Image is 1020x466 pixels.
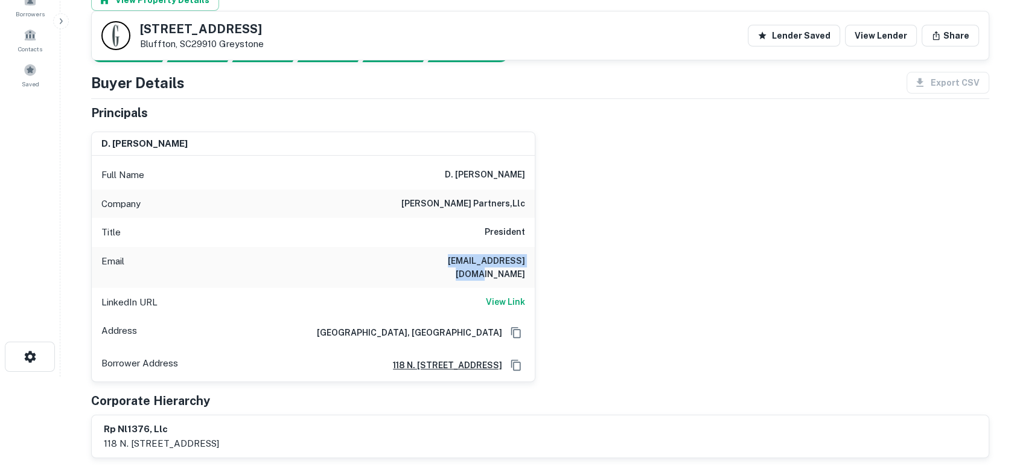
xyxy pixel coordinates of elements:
span: Contacts [18,44,42,54]
div: Your request is received and processing... [167,44,237,62]
p: LinkedIn URL [101,295,158,310]
button: Lender Saved [748,25,840,46]
span: Borrowers [16,9,45,19]
a: View Lender [845,25,917,46]
button: Copy Address [507,324,525,342]
p: Bluffton, SC29910 [140,39,264,49]
p: Title [101,225,121,240]
h6: d. [PERSON_NAME] [101,137,188,151]
h6: [GEOGRAPHIC_DATA], [GEOGRAPHIC_DATA] [307,326,502,339]
div: Sending borrower request to AI... [77,44,167,62]
div: Documents found, AI parsing details... [232,44,302,62]
a: Greystone [219,39,264,49]
h6: [EMAIL_ADDRESS][DOMAIN_NAME] [380,254,525,281]
div: Principals found, AI now looking for contact information... [297,44,368,62]
div: AI fulfillment process complete. [428,44,523,62]
button: Share [922,25,979,46]
h6: rp nl1376, llc [104,423,219,436]
a: 118 n. [STREET_ADDRESS] [383,359,502,372]
div: Principals found, still searching for contact information. This may take time... [362,44,433,62]
h6: President [485,225,525,240]
p: 118 n. [STREET_ADDRESS] [104,436,219,451]
p: Borrower Address [101,356,178,374]
p: Email [101,254,124,281]
h5: Corporate Hierarchy [91,392,210,410]
p: Address [101,324,137,342]
h6: [PERSON_NAME] partners,llc [401,197,525,211]
p: Full Name [101,168,144,182]
h4: Buyer Details [91,72,185,94]
h6: View Link [486,295,525,308]
span: Saved [22,79,39,89]
p: Company [101,197,141,211]
a: Saved [4,59,57,91]
h6: d. [PERSON_NAME] [445,168,525,182]
h5: Principals [91,104,148,122]
h5: [STREET_ADDRESS] [140,23,264,35]
a: View Link [486,295,525,310]
a: Contacts [4,24,57,56]
button: Copy Address [507,356,525,374]
iframe: Chat Widget [960,369,1020,427]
